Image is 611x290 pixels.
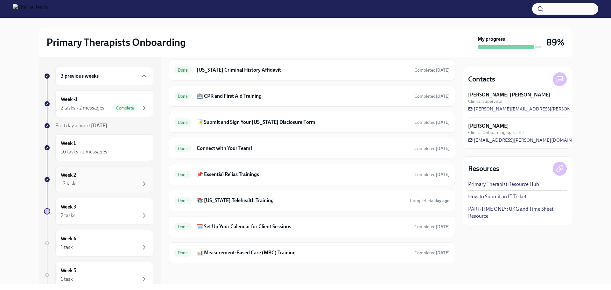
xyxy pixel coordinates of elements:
[468,74,495,84] h4: Contacts
[174,224,192,229] span: Done
[410,198,450,203] span: Completed
[174,248,450,258] a: Done📊 Measurement-Based Care (MBC) TrainingCompleted[DATE]
[174,172,192,177] span: Done
[61,244,73,251] div: 1 task
[414,120,450,125] span: Completed
[61,172,76,179] h6: Week 2
[468,206,567,220] a: PART-TIME ONLY: UKG and Time Sheet Resource
[414,172,450,177] span: Completed
[436,94,450,99] strong: [DATE]
[414,172,450,178] span: August 9th, 2025 22:54
[61,148,107,155] div: 16 tasks • 2 messages
[174,198,192,203] span: Done
[468,123,509,130] strong: [PERSON_NAME]
[414,145,450,152] span: August 1st, 2025 23:41
[468,91,551,98] strong: [PERSON_NAME] [PERSON_NAME]
[61,180,78,187] div: 12 tasks
[414,67,450,73] span: August 9th, 2025 22:48
[414,250,450,256] span: August 9th, 2025 16:44
[44,262,153,288] a: Week 51 task
[61,104,104,111] div: 2 tasks • 2 messages
[91,123,107,129] strong: [DATE]
[468,164,499,173] h4: Resources
[197,93,409,100] h6: 🏥 CPR and First Aid Training
[44,90,153,117] a: Week -12 tasks • 2 messagesComplete
[414,93,450,99] span: August 9th, 2025 22:48
[410,198,450,204] span: August 14th, 2025 10:07
[61,140,76,147] h6: Week 1
[61,96,77,103] h6: Week -1
[414,224,450,230] span: August 9th, 2025 16:17
[414,146,450,151] span: Completed
[44,198,153,225] a: Week 32 tasks
[44,230,153,257] a: Week 41 task
[174,222,450,232] a: Done🗓️ Set Up Your Calendar for Client SessionsCompleted[DATE]
[61,212,75,219] div: 2 tasks
[197,145,409,152] h6: Connect with Your Team!
[55,67,153,85] div: 3 previous weeks
[44,166,153,193] a: Week 212 tasks
[546,37,565,48] h3: 89%
[436,250,450,256] strong: [DATE]
[174,169,450,180] a: Done📌 Essential Relias TrainingsCompleted[DATE]
[46,36,186,49] h2: Primary Therapists Onboarding
[174,68,192,73] span: Done
[174,120,192,125] span: Done
[197,249,409,256] h6: 📊 Measurement-Based Care (MBC) Training
[468,193,526,200] a: How to Submit an IT Ticket
[44,122,153,129] a: First day at work[DATE]
[414,119,450,125] span: August 1st, 2025 22:16
[13,4,48,14] img: CharlieHealth
[197,197,405,204] h6: 📚 [US_STATE] Telehealth Training
[478,36,505,43] strong: My progress
[174,91,450,101] a: Done🏥 CPR and First Aid TrainingCompleted[DATE]
[61,276,73,283] div: 1 task
[197,171,409,178] h6: 📌 Essential Relias Trainings
[414,67,450,73] span: Completed
[55,123,107,129] span: First day at work
[468,98,503,104] span: Clinical Supervisor
[431,198,450,203] strong: a day ago
[468,181,539,188] a: Primary Therapist Resource Hub
[197,119,409,126] h6: 📝 Submit and Sign Your [US_STATE] Disclosure Form
[112,106,138,110] span: Complete
[44,134,153,161] a: Week 116 tasks • 2 messages
[61,235,76,242] h6: Week 4
[174,143,450,153] a: DoneConnect with Your Team!Completed[DATE]
[61,203,76,210] h6: Week 3
[174,146,192,151] span: Done
[414,250,450,256] span: Completed
[197,223,409,230] h6: 🗓️ Set Up Your Calendar for Client Sessions
[468,137,590,143] a: [EMAIL_ADDRESS][PERSON_NAME][DOMAIN_NAME]
[174,195,450,206] a: Done📚 [US_STATE] Telehealth TrainingCompleteda day ago
[468,130,524,136] span: Clinical Onboarding Specialist
[414,94,450,99] span: Completed
[436,146,450,151] strong: [DATE]
[197,67,409,74] h6: [US_STATE] Criminal History Affidavit
[174,251,192,255] span: Done
[436,172,450,177] strong: [DATE]
[174,117,450,127] a: Done📝 Submit and Sign Your [US_STATE] Disclosure FormCompleted[DATE]
[436,120,450,125] strong: [DATE]
[61,267,76,274] h6: Week 5
[436,67,450,73] strong: [DATE]
[436,224,450,230] strong: [DATE]
[414,224,450,230] span: Completed
[174,94,192,99] span: Done
[174,65,450,75] a: Done[US_STATE] Criminal History AffidavitCompleted[DATE]
[61,73,99,80] h6: 3 previous weeks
